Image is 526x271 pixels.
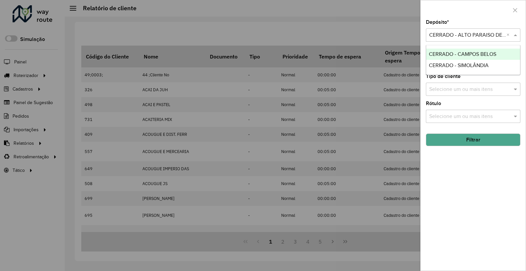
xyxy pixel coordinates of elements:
[429,51,496,57] span: CERRADO - CAMPOS BELOS
[507,31,512,39] span: Clear all
[426,99,441,107] label: Rótulo
[426,18,449,26] label: Depósito
[429,62,489,68] span: CERRADO - SIMOLÂNDIA
[426,45,520,75] ng-dropdown-panel: Options list
[426,72,461,80] label: Tipo de cliente
[426,134,520,146] button: Filtrar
